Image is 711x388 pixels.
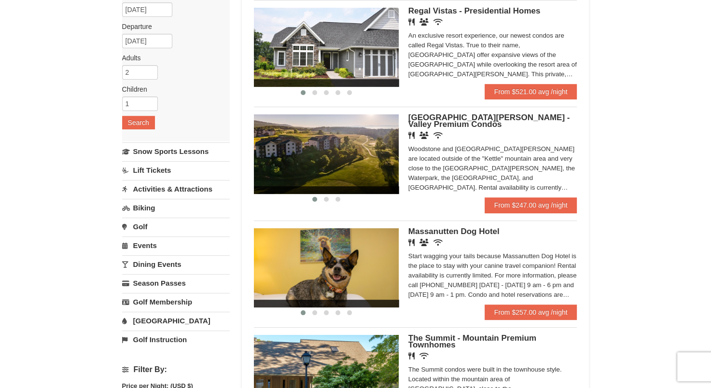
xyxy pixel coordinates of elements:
[419,352,429,360] i: Wireless Internet (free)
[433,18,443,26] i: Wireless Internet (free)
[408,18,415,26] i: Restaurant
[122,218,230,236] a: Golf
[122,312,230,330] a: [GEOGRAPHIC_DATA]
[419,239,429,246] i: Banquet Facilities
[419,132,429,139] i: Banquet Facilities
[419,18,429,26] i: Banquet Facilities
[485,84,577,99] a: From $521.00 avg /night
[408,31,577,79] div: An exclusive resort experience, our newest condos are called Regal Vistas. True to their name, [G...
[485,305,577,320] a: From $257.00 avg /night
[408,132,415,139] i: Restaurant
[408,333,536,349] span: The Summit - Mountain Premium Townhomes
[122,22,223,31] label: Departure
[408,227,500,236] span: Massanutten Dog Hotel
[122,331,230,348] a: Golf Instruction
[122,180,230,198] a: Activities & Attractions
[408,6,541,15] span: Regal Vistas - Presidential Homes
[408,144,577,193] div: Woodstone and [GEOGRAPHIC_DATA][PERSON_NAME] are located outside of the "Kettle" mountain area an...
[122,53,223,63] label: Adults
[122,365,230,374] h4: Filter By:
[408,239,415,246] i: Restaurant
[408,113,570,129] span: [GEOGRAPHIC_DATA][PERSON_NAME] - Valley Premium Condos
[408,251,577,300] div: Start wagging your tails because Massanutten Dog Hotel is the place to stay with your canine trav...
[122,84,223,94] label: Children
[122,199,230,217] a: Biking
[122,161,230,179] a: Lift Tickets
[485,197,577,213] a: From $247.00 avg /night
[122,142,230,160] a: Snow Sports Lessons
[122,116,155,129] button: Search
[408,352,415,360] i: Restaurant
[122,255,230,273] a: Dining Events
[122,293,230,311] a: Golf Membership
[122,236,230,254] a: Events
[433,239,443,246] i: Wireless Internet (free)
[122,274,230,292] a: Season Passes
[433,132,443,139] i: Wireless Internet (free)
